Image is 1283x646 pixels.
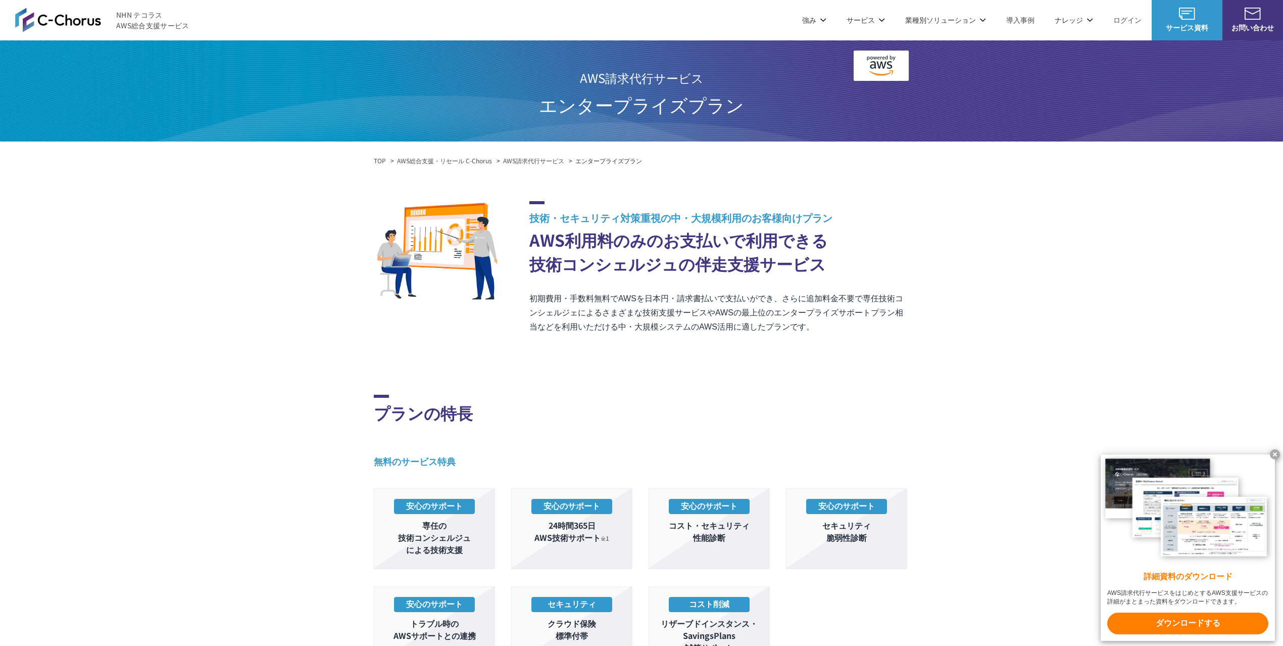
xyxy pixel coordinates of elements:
[531,597,612,612] p: セキュリティ
[374,455,909,468] h3: 無料のサービス特典
[854,51,909,81] img: powered by AWS
[379,519,489,556] p: 専任の 技術コンシェルジュ による技術支援
[669,499,750,514] p: 安心のサポート
[1245,8,1261,20] img: お問い合わせ
[531,499,612,514] p: 安心のサポート
[1055,15,1093,25] p: ナレッジ
[374,395,909,425] h2: プランの特長
[1152,22,1222,33] span: サービス資料
[806,499,887,514] p: 安心のサポート
[575,156,642,165] em: エンタープライズプラン
[802,15,826,25] p: 強み
[517,519,627,543] p: 24時間365日 AWS技術サポート
[905,15,986,25] p: 業種別ソリューション
[529,201,909,275] h2: AWS利用料のみのお支払いで利用できる 技術コンシェルジュの伴走支援サービス
[1107,589,1268,606] x-t: AWS請求代行サービスをはじめとするAWS支援サービスの詳細がまとまった資料をダウンロードできます。
[503,156,564,165] a: AWS請求代行サービス
[1107,571,1268,583] x-t: 詳細資料のダウンロード
[539,65,744,91] span: AWS請求代行サービス
[1006,15,1034,25] a: 導入事例
[1113,15,1142,25] a: ログイン
[792,519,902,543] p: セキュリティ 脆弱性診断
[1107,613,1268,634] x-t: ダウンロードする
[539,91,744,117] span: エンタープライズプラン
[517,617,627,641] p: クラウド保険 標準付帯
[529,210,909,225] span: 技術・セキュリティ対策重視の中・大規模利用のお客様向けプラン
[374,156,386,165] a: TOP
[669,597,750,612] p: コスト削減
[394,499,475,514] p: 安心のサポート
[116,10,189,31] span: NHN テコラス AWS総合支援サービス
[1222,22,1283,33] span: お問い合わせ
[379,617,489,641] p: トラブル時の AWSサポートとの連携
[15,8,189,32] a: AWS総合支援サービス C-Chorus NHN テコラスAWS総合支援サービス
[1179,8,1195,20] img: AWS総合支援サービス C-Chorus サービス資料
[397,156,492,165] a: AWS総合支援・リセール C-Chorus
[1101,454,1275,641] a: 詳細資料のダウンロード AWS請求代行サービスをはじめとするAWS支援サービスの詳細がまとまった資料をダウンロードできます。 ダウンロードする
[15,8,101,32] img: AWS総合支援サービス C-Chorus
[529,292,909,334] p: 初期費用・手数料無料でAWSを日本円・請求書払いで支払いができ、さらに追加料金不要で専任技術コンシェルジェによるさまざまな技術支援サービスやAWSの最上位のエンタープライズサポートプラン相当など...
[847,15,885,25] p: サービス
[654,519,764,543] p: コスト・セキュリティ 性能診断
[394,597,475,612] p: 安心のサポート
[601,534,609,542] span: ※1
